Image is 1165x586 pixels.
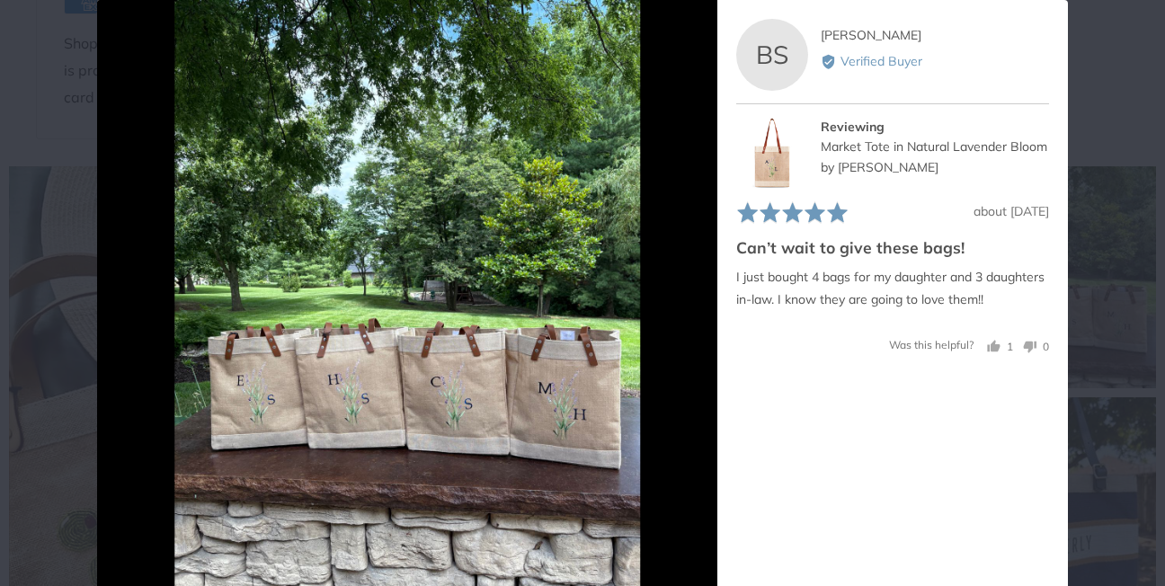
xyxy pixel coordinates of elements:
[987,337,1013,354] button: Yes
[736,265,1049,310] p: I just bought 4 bags for my daughter and 3 daughters in-law. I know they are going to love them!!
[736,19,808,91] div: BS
[974,202,1049,218] span: about [DATE]
[821,27,921,43] span: [PERSON_NAME]
[821,138,1047,174] a: Market Tote in Natural Lavender Bloom by [PERSON_NAME]
[1016,337,1049,354] button: No
[821,116,1049,136] div: Reviewing
[736,235,1049,258] h2: Can’t wait to give these bags!
[889,338,974,351] span: Was this helpful?
[821,51,1049,71] div: Verified Buyer
[736,116,808,188] img: Market Tote in Natural Lavender Bloom by Amy Logsdon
